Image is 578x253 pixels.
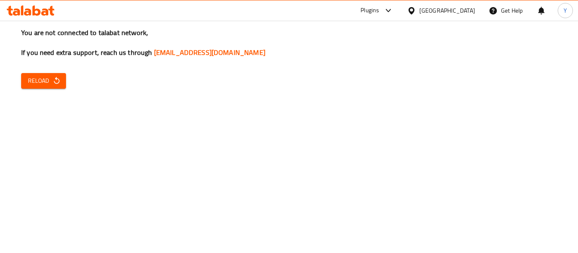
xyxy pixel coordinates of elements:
[419,6,475,15] div: [GEOGRAPHIC_DATA]
[361,5,379,16] div: Plugins
[21,28,557,57] h3: You are not connected to talabat network, If you need extra support, reach us through
[28,76,59,86] span: Reload
[564,6,567,15] span: Y
[154,46,265,59] a: [EMAIL_ADDRESS][DOMAIN_NAME]
[21,73,66,89] button: Reload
